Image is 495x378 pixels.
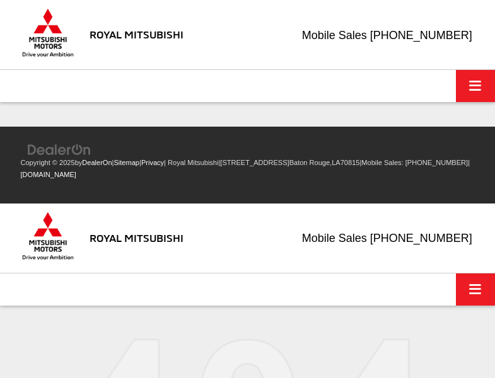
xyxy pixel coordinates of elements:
span: | [139,159,164,166]
span: LA [332,159,341,166]
span: | [112,159,139,166]
span: [PHONE_NUMBER] [405,159,468,166]
a: Sitemap [114,159,139,166]
span: | [359,159,468,166]
button: Click to show site navigation [456,273,495,306]
span: Mobile Sales [302,29,367,42]
img: Mitsubishi [20,8,76,57]
span: by [75,159,112,166]
span: [PHONE_NUMBER] [370,29,472,42]
img: DealerOn [27,143,91,157]
span: Baton Rouge, [289,159,332,166]
a: Privacy [141,159,164,166]
h3: Royal Mitsubishi [90,232,183,244]
span: | [218,159,359,166]
span: Copyright © 2025 [21,159,75,166]
span: 70815 [341,159,360,166]
button: Click to show site navigation [456,70,495,102]
h3: Royal Mitsubishi [90,28,183,40]
span: [STREET_ADDRESS] [220,159,289,166]
span: Mobile Sales [302,232,367,244]
a: DealerOn Home Page [82,159,112,166]
span: | Royal Mitsubishi [164,159,218,166]
span: [PHONE_NUMBER] [370,232,472,244]
span: Mobile Sales: [361,159,403,166]
a: [DOMAIN_NAME] [21,171,76,178]
a: DealerOn [27,145,91,154]
img: Mitsubishi [20,212,76,261]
